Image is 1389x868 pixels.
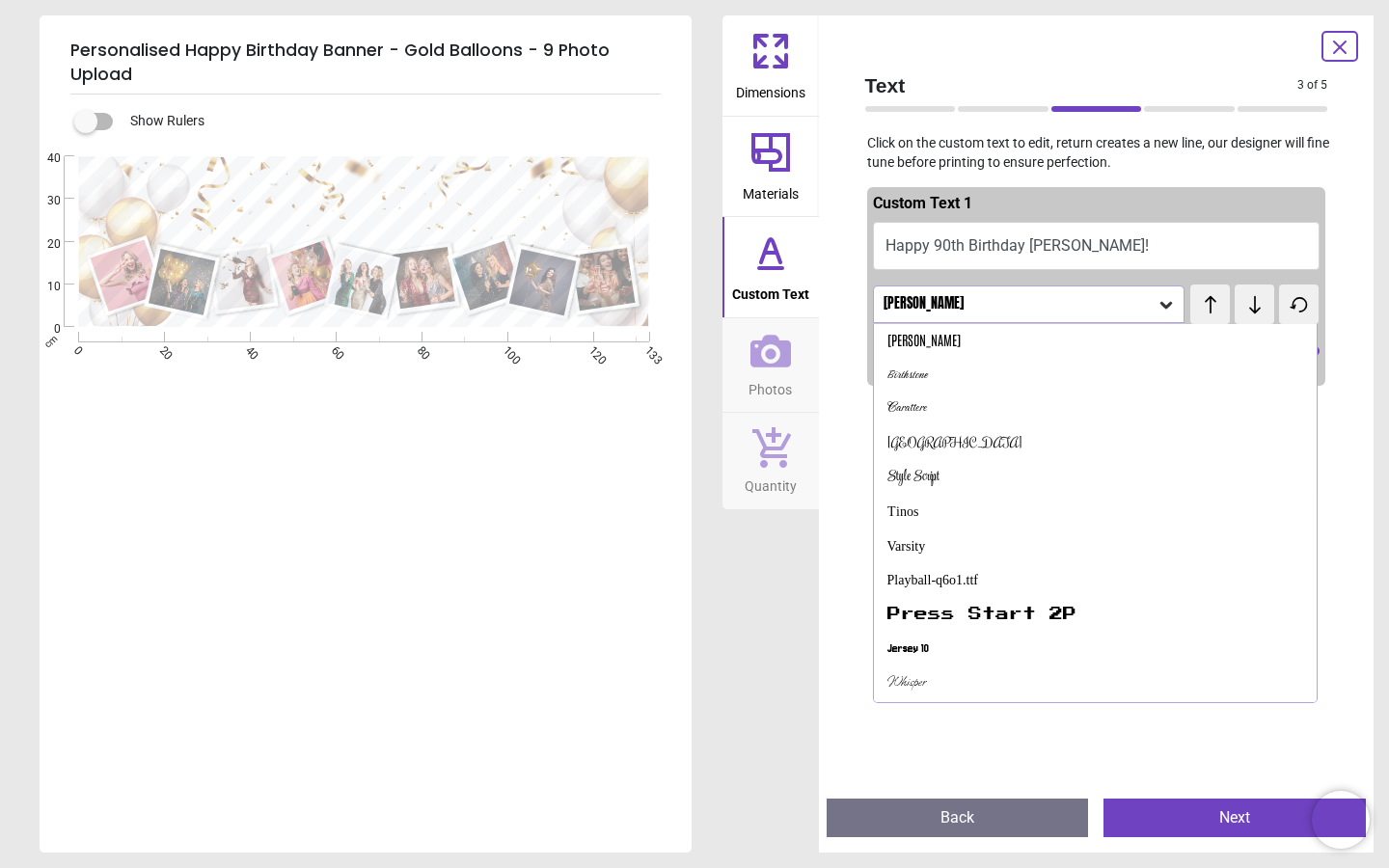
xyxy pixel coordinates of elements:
iframe: Brevo live chat [1312,791,1370,849]
h5: Personalised Happy Birthday Banner - Gold Balloons - 9 Photo Upload [70,31,661,95]
button: Back [827,799,1089,837]
button: Custom Text [722,217,819,317]
div: [GEOGRAPHIC_DATA] [887,434,1022,453]
button: Dimensions [722,15,819,116]
div: Carattere [887,399,927,419]
span: Text [865,71,1298,99]
div: Birthstone [887,366,928,385]
span: Materials [743,176,799,204]
div: Varsity [887,537,926,556]
span: 3 of 5 [1297,77,1327,94]
span: 30 [24,193,61,209]
span: Dimensions [736,74,805,103]
span: 10 [24,279,61,295]
span: test [1210,284,1239,308]
span: test [1190,285,1210,302]
button: Quantity [722,413,819,509]
div: Whisper [887,674,926,693]
span: Quantity [745,468,797,497]
button: Photos [722,318,819,413]
div: Style Script [887,468,940,487]
button: Next [1103,799,1366,837]
div: Tinos [887,502,918,522]
span: Photos [749,371,792,400]
div: Jersey 10 [887,639,929,659]
div: Show Rulers [86,110,692,133]
span: 20 [24,236,61,253]
span: 0 [24,321,61,338]
div: Press Start 2P [887,606,1076,625]
div: [PERSON_NAME] [882,296,1157,312]
div: Playball-q6o1.ttf [887,571,979,590]
span: Custom Text 1 [873,194,972,212]
span: 40 [24,150,61,167]
button: Happy 90th Birthday [PERSON_NAME]! [873,222,1321,270]
div: [PERSON_NAME] [887,331,961,350]
span: Custom Text [732,276,809,305]
button: Materials [722,117,819,217]
p: Click on the custom text to edit, return creates a new line, our designer will fine tune before p... [850,134,1344,172]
